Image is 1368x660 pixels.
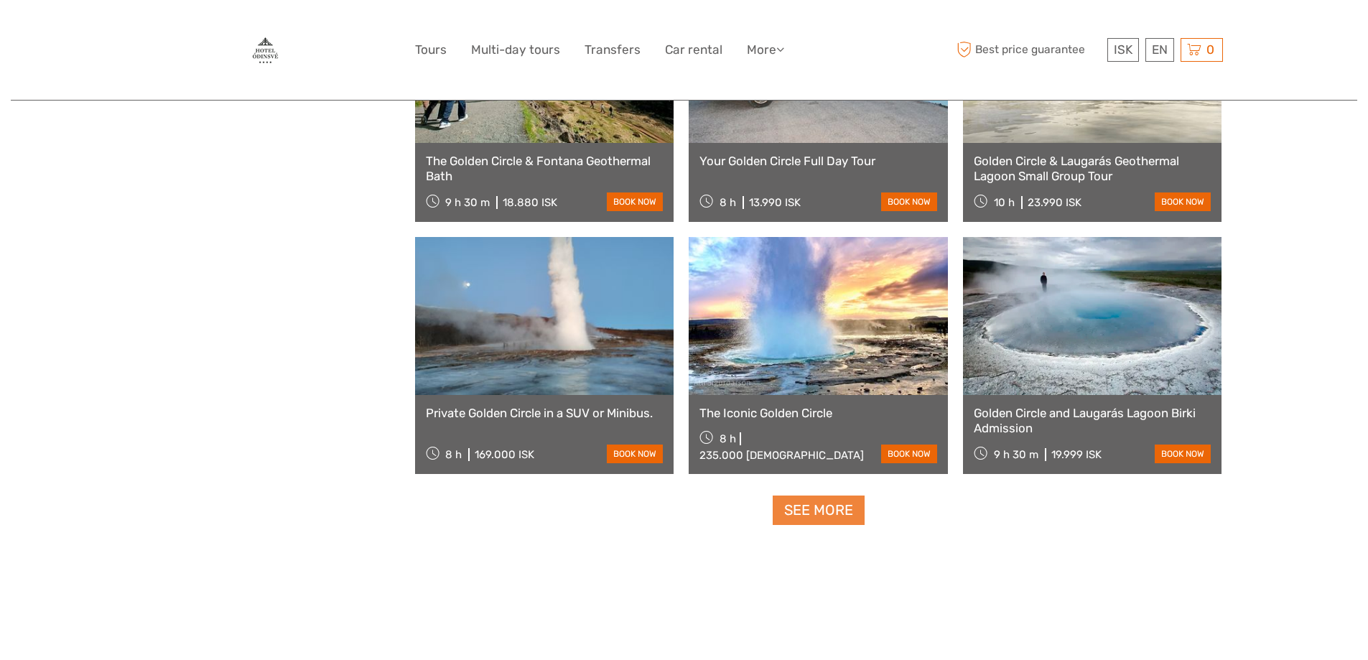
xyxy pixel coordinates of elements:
[699,154,937,168] a: Your Golden Circle Full Day Tour
[471,39,560,60] a: Multi-day tours
[20,25,162,37] p: We're away right now. Please check back later!
[1051,448,1102,461] div: 19.999 ISK
[720,432,736,445] span: 8 h
[749,196,801,209] div: 13.990 ISK
[974,154,1211,183] a: Golden Circle & Laugarás Geothermal Lagoon Small Group Tour
[720,196,736,209] span: 8 h
[445,448,462,461] span: 8 h
[974,406,1211,435] a: Golden Circle and Laugarás Lagoon Birki Admission
[747,39,784,60] a: More
[881,192,937,211] a: book now
[994,448,1038,461] span: 9 h 30 m
[426,154,664,183] a: The Golden Circle & Fontana Geothermal Bath
[1145,38,1174,62] div: EN
[1155,192,1211,211] a: book now
[1204,42,1216,57] span: 0
[1114,42,1132,57] span: ISK
[881,445,937,463] a: book now
[503,196,557,209] div: 18.880 ISK
[607,445,663,463] a: book now
[426,406,664,420] a: Private Golden Circle in a SUV or Minibus.
[665,39,722,60] a: Car rental
[994,196,1015,209] span: 10 h
[1028,196,1081,209] div: 23.990 ISK
[445,196,490,209] span: 9 h 30 m
[585,39,641,60] a: Transfers
[699,406,937,420] a: The Iconic Golden Circle
[415,39,447,60] a: Tours
[165,22,182,39] button: Open LiveChat chat widget
[699,449,864,462] div: 235.000 [DEMOGRAPHIC_DATA]
[773,496,865,525] a: See more
[475,448,534,461] div: 169.000 ISK
[607,192,663,211] a: book now
[954,38,1104,62] span: Best price guarantee
[248,34,281,66] img: 87-17f89c9f-0478-4bb1-90ba-688bff3adf49_logo_big.jpg
[1155,445,1211,463] a: book now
